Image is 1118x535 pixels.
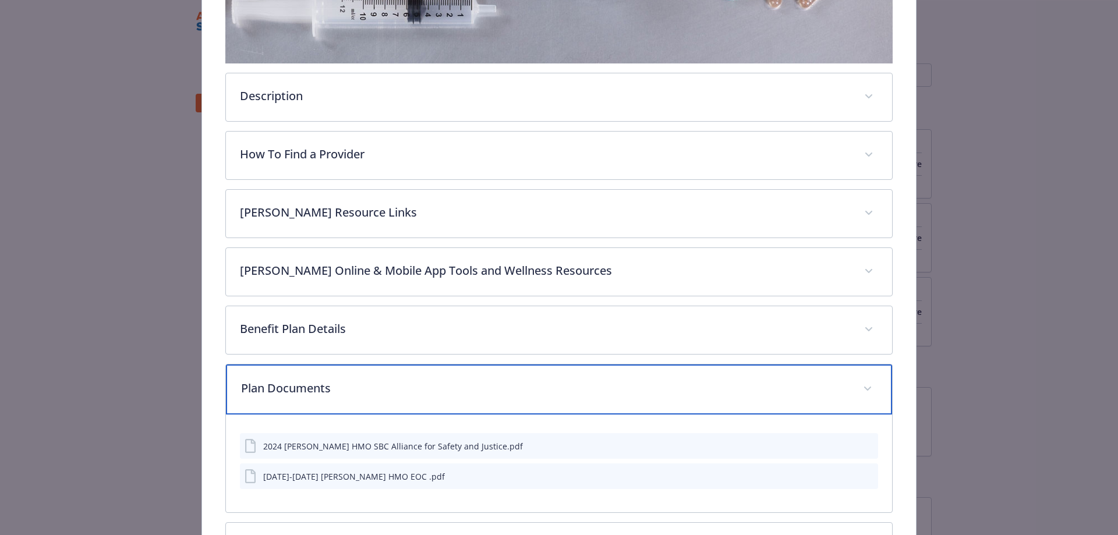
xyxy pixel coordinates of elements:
[226,364,893,414] div: Plan Documents
[263,440,523,452] div: 2024 [PERSON_NAME] HMO SBC Alliance for Safety and Justice.pdf
[263,470,445,483] div: [DATE]-[DATE] [PERSON_NAME] HMO EOC .pdf
[863,470,873,483] button: preview file
[226,306,893,354] div: Benefit Plan Details
[863,440,873,452] button: preview file
[240,146,851,163] p: How To Find a Provider
[226,248,893,296] div: [PERSON_NAME] Online & Mobile App Tools and Wellness Resources
[240,262,851,279] p: [PERSON_NAME] Online & Mobile App Tools and Wellness Resources
[240,320,851,338] p: Benefit Plan Details
[226,414,893,512] div: Plan Documents
[226,73,893,121] div: Description
[226,190,893,238] div: [PERSON_NAME] Resource Links
[240,204,851,221] p: [PERSON_NAME] Resource Links
[240,87,851,105] p: Description
[844,470,854,483] button: download file
[241,380,850,397] p: Plan Documents
[844,440,854,452] button: download file
[226,132,893,179] div: How To Find a Provider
